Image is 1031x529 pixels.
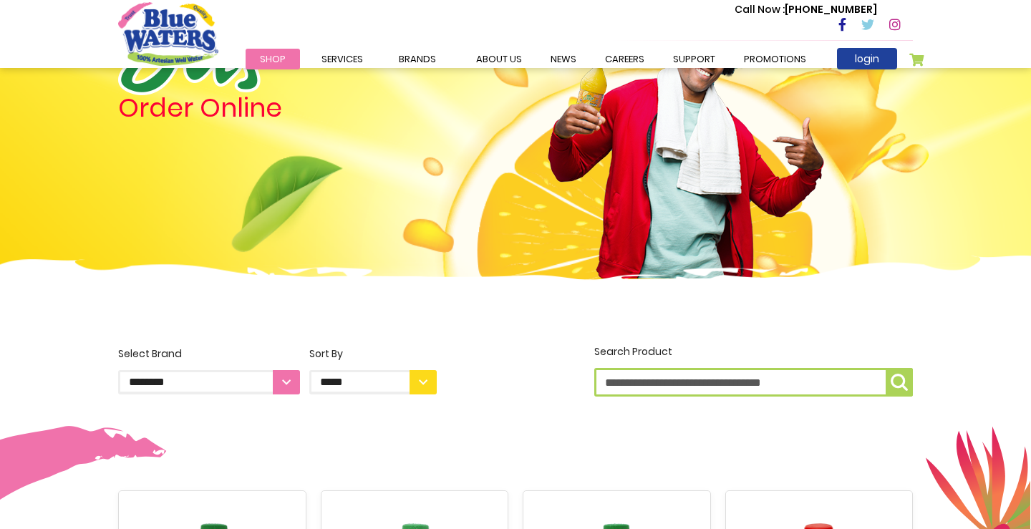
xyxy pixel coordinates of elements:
[399,52,436,66] span: Brands
[837,48,897,69] a: login
[659,49,730,69] a: support
[730,49,821,69] a: Promotions
[118,370,300,394] select: Select Brand
[309,346,437,361] div: Sort By
[886,368,913,397] button: Search Product
[118,2,218,65] a: store logo
[735,2,785,16] span: Call Now :
[536,49,591,69] a: News
[309,370,437,394] select: Sort By
[594,344,913,397] label: Search Product
[594,368,913,397] input: Search Product
[462,49,536,69] a: about us
[118,95,437,121] h4: Order Online
[735,2,877,17] p: [PHONE_NUMBER]
[321,52,363,66] span: Services
[118,346,300,394] label: Select Brand
[591,49,659,69] a: careers
[891,374,908,391] img: search-icon.png
[260,52,286,66] span: Shop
